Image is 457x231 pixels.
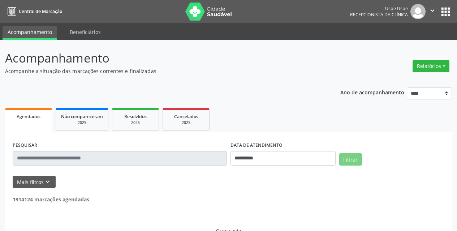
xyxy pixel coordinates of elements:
i: keyboard_arrow_down [44,178,52,186]
button: Relatórios [413,60,449,72]
span: Cancelados [174,114,198,120]
label: PESQUISAR [13,140,37,151]
span: Agendados [17,114,40,120]
div: 2025 [117,120,154,125]
span: Não compareceram [61,114,103,120]
button: apps [439,5,452,18]
label: DATA DE ATENDIMENTO [230,140,283,151]
p: Acompanhe a situação das marcações correntes e finalizadas [5,67,318,75]
img: img [410,4,426,19]
button:  [426,4,439,19]
p: Acompanhamento [5,49,318,67]
button: Filtrar [339,153,362,166]
button: Mais filtroskeyboard_arrow_down [13,176,56,188]
span: Resolvidos [124,114,147,120]
a: Central de Marcação [5,5,62,17]
span: Recepcionista da clínica [350,12,408,18]
div: 2025 [61,120,103,125]
a: Beneficiários [65,26,106,38]
a: Acompanhamento [3,26,57,40]
div: 2025 [168,120,204,125]
i:  [428,7,436,14]
span: Central de Marcação [19,8,62,14]
strong: 1914124 marcações agendadas [13,196,89,203]
div: Uspe Uspe [350,5,408,12]
p: Ano de acompanhamento [340,87,404,97]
